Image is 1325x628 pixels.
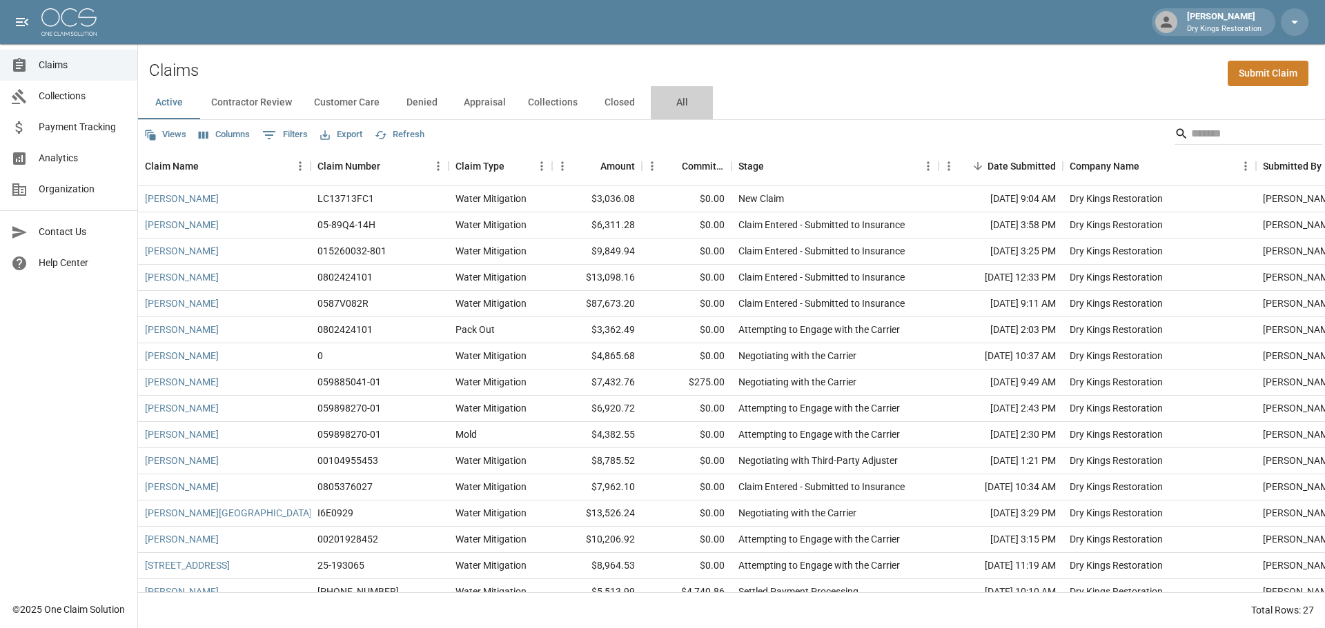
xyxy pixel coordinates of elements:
button: All [651,86,713,119]
div: 05-89Q4-14H [317,218,375,232]
a: [PERSON_NAME] [145,454,219,467]
div: Water Mitigation [455,296,527,310]
div: Water Mitigation [455,270,527,284]
div: Settled Payment Processing [738,585,858,598]
div: New Claim [738,192,784,205]
div: Claim Type [455,147,504,185]
div: 25-193065 [317,558,364,572]
div: [DATE] 2:03 PM [939,317,1063,343]
p: Dry Kings Restoration [1187,23,1262,35]
div: $3,036.08 [552,186,642,212]
button: Contractor Review [200,86,303,119]
span: Analytics [39,151,126,165]
a: [PERSON_NAME] [145,585,219,598]
div: Attempting to Engage with the Carrier [738,323,900,336]
div: Mold [455,427,477,441]
a: [PERSON_NAME] [145,427,219,441]
div: Claim Number [311,147,449,185]
div: Stage [738,147,764,185]
div: © 2025 One Claim Solution [12,602,125,616]
div: $0.00 [642,448,732,474]
div: $0.00 [642,212,732,239]
div: Water Mitigation [455,192,527,205]
div: Company Name [1063,147,1256,185]
div: Dry Kings Restoration [1070,454,1163,467]
div: Water Mitigation [455,480,527,494]
div: Dry Kings Restoration [1070,558,1163,572]
button: Sort [968,156,988,176]
button: Menu [918,156,939,176]
div: $87,673.20 [552,291,642,317]
div: $9,849.94 [552,239,642,265]
div: $6,920.72 [552,396,642,422]
div: Date Submitted [939,147,1063,185]
div: Negotiating with the Carrier [738,349,856,363]
div: 015260032-801 [317,244,386,258]
a: [PERSON_NAME] [145,375,219,389]
a: [PERSON_NAME] [145,192,219,205]
div: Dry Kings Restoration [1070,296,1163,310]
div: Water Mitigation [455,218,527,232]
div: [DATE] 2:43 PM [939,396,1063,422]
a: [PERSON_NAME] [145,218,219,232]
div: $0.00 [642,343,732,369]
div: [DATE] 1:21 PM [939,448,1063,474]
button: Closed [589,86,651,119]
div: [DATE] 9:04 AM [939,186,1063,212]
div: $3,362.49 [552,317,642,343]
div: Claim Name [138,147,311,185]
a: [PERSON_NAME] [145,296,219,310]
div: Claim Entered - Submitted to Insurance [738,244,905,258]
div: Dry Kings Restoration [1070,506,1163,520]
div: Attempting to Engage with the Carrier [738,558,900,572]
div: Negotiating with the Carrier [738,506,856,520]
button: Menu [642,156,662,176]
div: dynamic tabs [138,86,1325,119]
div: Water Mitigation [455,585,527,598]
h2: Claims [149,61,199,81]
div: Dry Kings Restoration [1070,401,1163,415]
div: Water Mitigation [455,375,527,389]
button: Sort [504,156,524,176]
div: Search [1175,123,1322,148]
a: [PERSON_NAME] [145,401,219,415]
button: open drawer [8,8,36,36]
div: 0587V082R [317,296,369,310]
div: Claim Name [145,147,199,185]
div: Dry Kings Restoration [1070,375,1163,389]
div: $4,740.86 [642,579,732,605]
a: [PERSON_NAME] [145,480,219,494]
div: $0.00 [642,527,732,553]
span: Claims [39,58,126,72]
div: $0.00 [642,396,732,422]
div: 0805376027 [317,480,373,494]
div: $4,865.68 [552,343,642,369]
div: Water Mitigation [455,506,527,520]
button: Appraisal [453,86,517,119]
button: Menu [428,156,449,176]
a: [PERSON_NAME] [145,349,219,363]
div: 0802424101 [317,270,373,284]
div: Dry Kings Restoration [1070,585,1163,598]
div: $4,382.55 [552,422,642,448]
button: Menu [939,156,959,176]
div: Committed Amount [682,147,725,185]
div: $0.00 [642,500,732,527]
div: Attempting to Engage with the Carrier [738,532,900,546]
div: Claim Entered - Submitted to Insurance [738,480,905,494]
a: [PERSON_NAME] [145,323,219,336]
div: Water Mitigation [455,558,527,572]
div: 00201928452 [317,532,378,546]
div: 1006-35-5328 [317,585,399,598]
div: 059898270-01 [317,401,381,415]
div: Claim Entered - Submitted to Insurance [738,218,905,232]
div: Dry Kings Restoration [1070,192,1163,205]
div: Committed Amount [642,147,732,185]
div: Claim Entered - Submitted to Insurance [738,270,905,284]
a: [PERSON_NAME] [145,244,219,258]
div: 0802424101 [317,323,373,336]
div: $0.00 [642,239,732,265]
div: $5,513.99 [552,579,642,605]
div: [PERSON_NAME] [1181,10,1267,34]
div: $0.00 [642,317,732,343]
